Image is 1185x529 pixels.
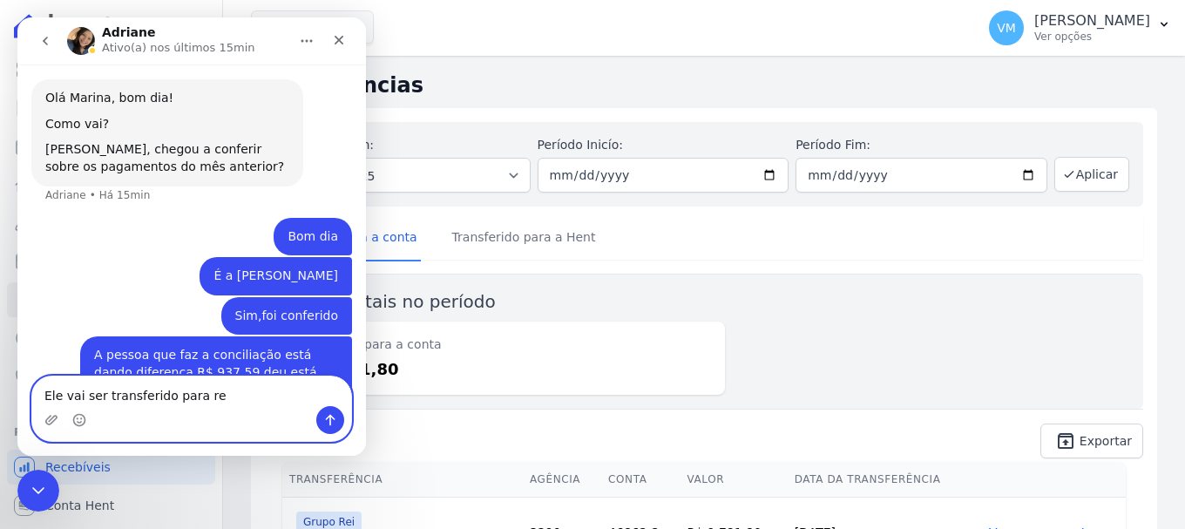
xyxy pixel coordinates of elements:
[273,7,306,40] button: Início
[299,389,327,417] button: Enviar uma mensagem
[251,70,1157,101] h2: Transferências
[523,462,601,498] th: Agência
[28,72,272,90] div: Olá Marina, bom dia!
[7,244,215,279] a: Minha Carteira
[270,211,321,228] div: Bom dia
[7,488,215,523] a: Conta Hent
[27,396,41,410] button: Upload do anexo
[538,136,789,154] label: Período Inicío:
[7,129,215,164] a: Parcelas
[15,359,334,389] textarea: Envie uma mensagem...
[7,450,215,485] a: Recebíveis
[55,396,69,410] button: Selecionador de Emoji
[17,17,366,456] iframe: Intercom live chat
[45,458,111,476] span: Recebíveis
[1034,12,1150,30] p: [PERSON_NAME]
[28,98,272,116] div: Como vai?
[251,10,374,44] button: Grupo Rei
[28,124,272,158] div: [PERSON_NAME], chegou a conferir sobre os pagamentos do mês anterior?
[7,52,215,87] a: Visão Geral
[997,22,1016,34] span: VM
[449,216,599,261] a: Transferido para a Hent
[7,359,215,394] a: Negativação
[256,200,335,239] div: Bom dia
[1055,431,1076,451] i: unarchive
[14,319,335,412] div: Vyviane diz…
[14,62,335,200] div: Adriane diz…
[7,206,215,241] a: Clientes
[77,329,321,381] div: A pessoa que faz a conciliação está dando diferença R$ 937,59 deu está diferença
[306,7,337,38] div: Fechar
[1054,157,1129,192] button: Aplicar
[282,462,523,498] th: Transferência
[1040,424,1143,458] a: unarchive Exportar
[14,240,335,280] div: Vyviane diz…
[601,462,680,498] th: Conta
[279,291,496,312] label: Valores totais no período
[293,357,711,381] dd: R$ 9.781,80
[7,321,215,356] a: Crédito
[14,422,208,443] div: Plataformas
[204,280,335,318] div: Sim,foi conferido
[7,91,215,125] a: Contratos
[182,240,335,278] div: É a [PERSON_NAME]
[681,462,788,498] th: Valor
[1080,436,1132,446] span: Exportar
[1034,30,1150,44] p: Ver opções
[218,290,321,308] div: Sim,foi conferido
[788,462,982,498] th: Data da Transferência
[28,173,132,183] div: Adriane • Há 15min
[17,470,59,512] iframe: Intercom live chat
[14,62,286,168] div: Olá Marina, bom dia!Como vai?[PERSON_NAME], chegou a conferir sobre os pagamentos do mês anterior...
[63,319,335,391] div: A pessoa que faz a conciliação está dando diferença R$ 937,59 deu está diferença
[14,200,335,241] div: Vyviane diz…
[14,280,335,320] div: Vyviane diz…
[796,136,1047,154] label: Período Fim:
[45,497,114,514] span: Conta Hent
[975,3,1185,52] button: VM [PERSON_NAME] Ver opções
[293,336,711,354] dt: Transferido para a conta
[85,22,238,39] p: Ativo(a) nos últimos 15min
[7,167,215,202] a: Lotes
[196,250,321,268] div: É a [PERSON_NAME]
[7,282,215,317] a: Transferências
